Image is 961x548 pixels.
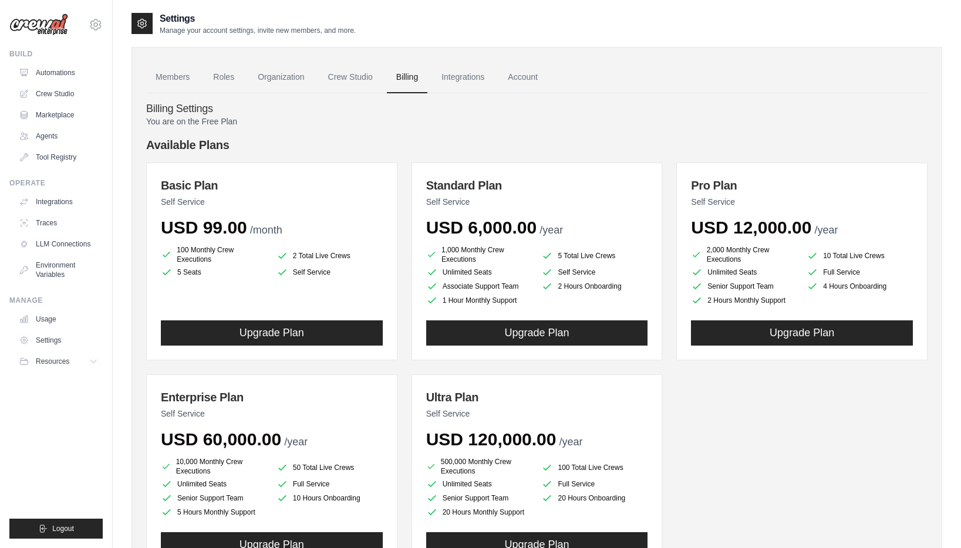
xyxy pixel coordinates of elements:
[807,266,913,278] li: Full Service
[426,218,537,237] span: USD 6,000.00
[807,248,913,264] li: 10 Total Live Crews
[161,266,267,278] li: 5 Seats
[14,148,103,167] a: Tool Registry
[161,506,267,518] li: 5 Hours Monthly Support
[426,389,648,405] h3: Ultra Plan
[319,62,382,93] a: Crew Studio
[204,62,244,93] a: Roles
[539,224,563,236] span: /year
[146,137,928,153] h4: Available Plans
[426,478,532,490] li: Unlimited Seats
[807,280,913,292] li: 4 Hours Onboarding
[691,320,913,346] button: Upgrade Plan
[248,62,313,93] a: Organization
[146,116,928,127] p: You are on the Free Plan
[541,248,648,264] li: 5 Total Live Crews
[691,218,811,237] span: USD 12,000.00
[814,224,838,236] span: /year
[541,478,648,490] li: Full Service
[161,177,383,194] h3: Basic Plan
[161,457,267,476] li: 10,000 Monthly Crew Executions
[9,296,103,305] div: Manage
[691,295,797,306] li: 2 Hours Monthly Support
[691,266,797,278] li: Unlimited Seats
[161,218,247,237] span: USD 99.00
[426,177,648,194] h3: Standard Plan
[277,492,383,504] li: 10 Hours Onboarding
[691,196,913,208] p: Self Service
[541,459,648,476] li: 100 Total Live Crews
[14,106,103,124] a: Marketplace
[161,320,383,346] button: Upgrade Plan
[277,478,383,490] li: Full Service
[146,62,199,93] a: Members
[161,492,267,504] li: Senior Support Team
[387,62,427,93] a: Billing
[426,196,648,208] p: Self Service
[541,492,648,504] li: 20 Hours Onboarding
[14,235,103,253] a: LLM Connections
[691,177,913,194] h3: Pro Plan
[426,320,648,346] button: Upgrade Plan
[277,266,383,278] li: Self Service
[426,408,648,420] p: Self Service
[541,280,648,292] li: 2 Hours Onboarding
[277,459,383,476] li: 50 Total Live Crews
[14,63,103,82] a: Automations
[426,266,532,278] li: Unlimited Seats
[691,245,797,264] li: 2,000 Monthly Crew Executions
[14,127,103,146] a: Agents
[161,408,383,420] p: Self Service
[161,429,281,449] span: USD 60,000.00
[36,357,69,366] span: Resources
[426,429,557,449] span: USD 120,000.00
[498,62,547,93] a: Account
[426,492,532,504] li: Senior Support Team
[160,12,356,26] h2: Settings
[14,310,103,329] a: Usage
[541,266,648,278] li: Self Service
[432,62,494,93] a: Integrations
[14,214,103,232] a: Traces
[426,506,532,518] li: 20 Hours Monthly Support
[161,196,383,208] p: Self Service
[14,192,103,211] a: Integrations
[9,49,103,59] div: Build
[14,256,103,284] a: Environment Variables
[161,389,383,405] h3: Enterprise Plan
[161,478,267,490] li: Unlimited Seats
[52,524,74,533] span: Logout
[160,26,356,35] p: Manage your account settings, invite new members, and more.
[426,245,532,264] li: 1,000 Monthly Crew Executions
[14,84,103,103] a: Crew Studio
[9,519,103,539] button: Logout
[277,248,383,264] li: 2 Total Live Crews
[161,245,267,264] li: 100 Monthly Crew Executions
[426,280,532,292] li: Associate Support Team
[250,224,282,236] span: /month
[9,178,103,188] div: Operate
[559,436,583,448] span: /year
[426,295,532,306] li: 1 Hour Monthly Support
[146,103,928,116] h4: Billing Settings
[691,280,797,292] li: Senior Support Team
[284,436,308,448] span: /year
[14,352,103,371] button: Resources
[9,13,68,36] img: Logo
[426,457,532,476] li: 500,000 Monthly Crew Executions
[14,331,103,350] a: Settings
